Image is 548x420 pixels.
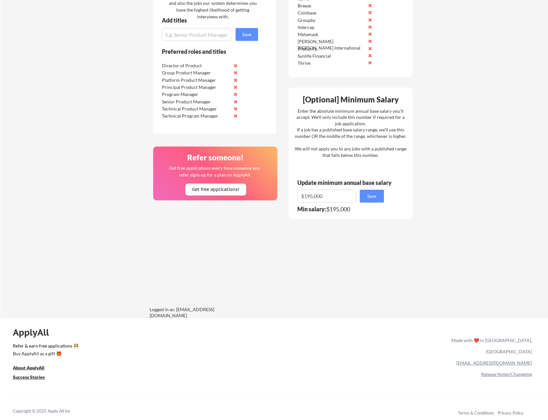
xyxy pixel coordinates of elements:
[298,190,356,203] input: E.g. $100,000
[481,371,532,377] a: Release Notes/Changelog
[298,38,366,51] div: [PERSON_NAME] [PERSON_NAME] International
[297,205,326,213] strong: Min salary:
[162,62,230,69] div: Director of Product
[162,70,230,76] div: Group Product Manager
[449,335,532,357] div: Made with ❤️ in [GEOGRAPHIC_DATA], [GEOGRAPHIC_DATA]
[13,327,56,338] div: ApplyAll
[297,180,394,186] div: Update minimum annual base salary
[150,306,246,319] div: Logged in as: [EMAIL_ADDRESS][DOMAIN_NAME]
[298,60,366,66] div: Thrive
[156,154,275,161] div: Refer someone!
[360,190,384,203] button: Save
[13,374,53,382] a: Success Stories
[13,350,77,358] a: Buy ApplyAll as a gift 🎁
[498,410,524,415] a: Privacy Policy
[162,99,230,105] div: Senior Product Manager
[185,184,246,196] button: Get free applications!
[162,91,230,98] div: Program Manager
[298,17,366,24] div: Groupby
[298,46,366,52] div: Procurify
[162,17,253,23] div: Add titles
[298,31,366,38] div: Metamask
[13,374,45,380] u: Success Stories
[298,24,366,31] div: Intercap
[456,360,532,366] a: [EMAIL_ADDRESS][DOMAIN_NAME]
[162,77,230,83] div: Platform Product Manager
[162,106,230,112] div: Technical Product Manager
[13,344,317,350] a: Refer & earn free applications 👯‍♀️
[298,3,366,9] div: Breeze
[162,84,230,91] div: Principal Product Manager
[13,365,44,370] u: About ApplyAll
[13,351,77,356] div: Buy ApplyAll as a gift 🎁
[162,28,232,41] input: E.g. Senior Product Manager
[291,96,411,103] div: [Optional] Minimum Salary
[458,410,494,415] a: Terms & Conditions
[13,365,53,373] a: About ApplyAll
[298,53,366,59] div: Sunlife Financial
[236,28,258,41] button: Save
[297,206,388,212] div: $195,000
[295,108,406,158] div: Enter the absolute minimum annual base salary you'll accept. We'll only include this number if re...
[298,10,366,16] div: Coinbase
[13,408,87,415] div: Copyright © 2025 Apply All Inc
[162,113,230,119] div: Technical Program Manager
[169,165,261,178] div: Get free applications every time someone you refer signs up for a plan on ApplyAll
[162,49,249,54] div: Preferred roles and titles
